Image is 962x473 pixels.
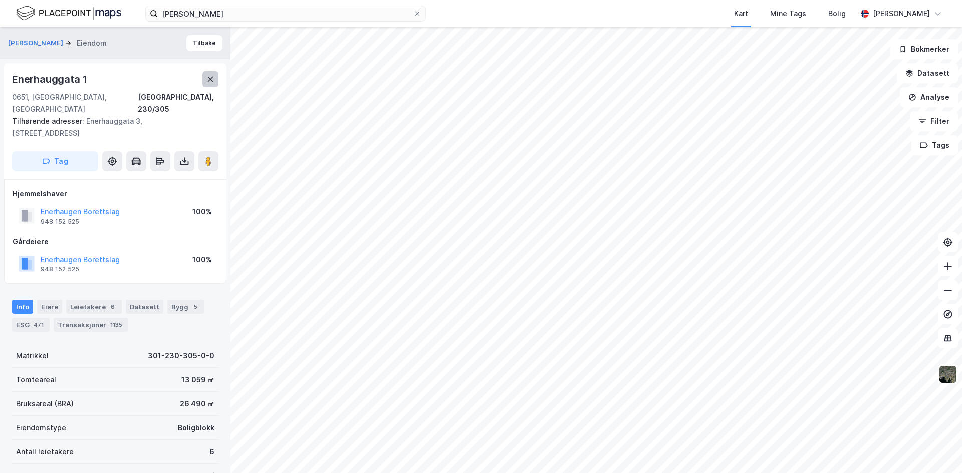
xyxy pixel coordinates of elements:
div: 6 [108,302,118,312]
div: 301-230-305-0-0 [148,350,214,362]
iframe: Chat Widget [912,425,962,473]
div: Bruksareal (BRA) [16,398,74,410]
div: Info [12,300,33,314]
div: Hjemmelshaver [13,188,218,200]
div: Transaksjoner [54,318,128,332]
button: Tag [12,151,98,171]
button: Datasett [897,63,958,83]
div: Mine Tags [770,8,806,20]
div: 13 059 ㎡ [181,374,214,386]
img: 9k= [938,365,957,384]
div: 471 [32,320,46,330]
div: ESG [12,318,50,332]
img: logo.f888ab2527a4732fd821a326f86c7f29.svg [16,5,121,22]
div: 26 490 ㎡ [180,398,214,410]
div: Tomteareal [16,374,56,386]
div: 5 [190,302,200,312]
div: 948 152 525 [41,218,79,226]
div: Eiere [37,300,62,314]
button: Tilbake [186,35,222,51]
div: 1135 [108,320,124,330]
div: Eiendomstype [16,422,66,434]
div: Boligblokk [178,422,214,434]
div: Antall leietakere [16,446,74,458]
div: 948 152 525 [41,265,79,273]
div: Gårdeiere [13,236,218,248]
div: Bolig [828,8,846,20]
div: Enerhauggata 3, [STREET_ADDRESS] [12,115,210,139]
div: Datasett [126,300,163,314]
button: Bokmerker [890,39,958,59]
div: [PERSON_NAME] [873,8,930,20]
div: Leietakere [66,300,122,314]
button: Filter [910,111,958,131]
input: Søk på adresse, matrikkel, gårdeiere, leietakere eller personer [158,6,413,21]
button: Tags [911,135,958,155]
div: Kart [734,8,748,20]
div: Bygg [167,300,204,314]
button: Analyse [900,87,958,107]
button: [PERSON_NAME] [8,38,65,48]
div: 0651, [GEOGRAPHIC_DATA], [GEOGRAPHIC_DATA] [12,91,138,115]
div: Enerhauggata 1 [12,71,89,87]
div: 100% [192,254,212,266]
div: [GEOGRAPHIC_DATA], 230/305 [138,91,218,115]
span: Tilhørende adresser: [12,117,86,125]
div: 6 [209,446,214,458]
div: Matrikkel [16,350,49,362]
div: 100% [192,206,212,218]
div: Eiendom [77,37,107,49]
